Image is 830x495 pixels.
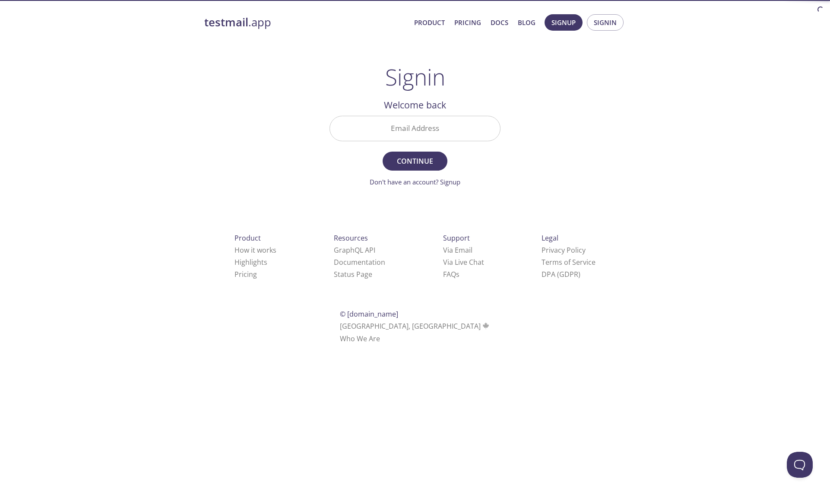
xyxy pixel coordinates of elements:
a: Pricing [234,270,257,279]
a: FAQ [443,270,459,279]
span: Signup [551,17,576,28]
span: Resources [334,233,368,243]
button: Signin [587,14,624,31]
span: [GEOGRAPHIC_DATA], [GEOGRAPHIC_DATA] [340,321,491,331]
span: s [456,270,459,279]
a: Don't have an account? Signup [370,178,460,186]
button: Signup [545,14,583,31]
iframe: Help Scout Beacon - Open [787,452,813,478]
a: DPA (GDPR) [542,270,580,279]
a: Status Page [334,270,372,279]
a: Who We Are [340,334,380,343]
strong: testmail [204,15,248,30]
a: testmail.app [204,15,407,30]
span: Product [234,233,261,243]
span: Continue [392,155,438,167]
h2: Welcome back [329,98,501,112]
a: Highlights [234,257,267,267]
h1: Signin [385,64,445,90]
span: Support [443,233,470,243]
span: © [DOMAIN_NAME] [340,309,398,319]
a: GraphQL API [334,245,375,255]
a: Pricing [454,17,481,28]
a: How it works [234,245,276,255]
span: Signin [594,17,617,28]
a: Documentation [334,257,385,267]
a: Via Live Chat [443,257,484,267]
a: Terms of Service [542,257,596,267]
a: Privacy Policy [542,245,586,255]
a: Blog [518,17,535,28]
a: Product [414,17,445,28]
span: Legal [542,233,558,243]
a: Docs [491,17,508,28]
button: Continue [383,152,447,171]
a: Via Email [443,245,472,255]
